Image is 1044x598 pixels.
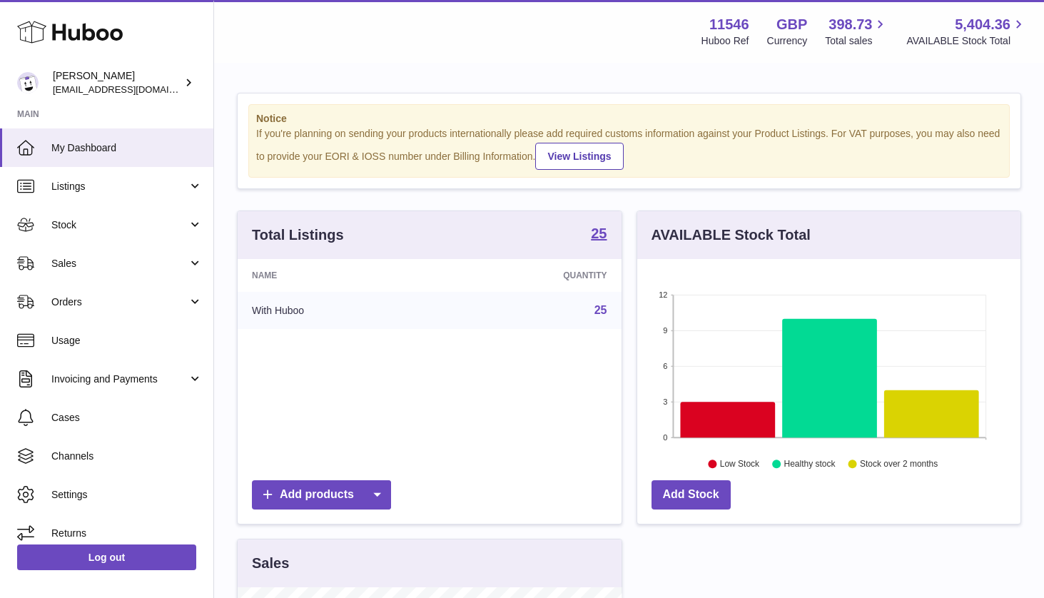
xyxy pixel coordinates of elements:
[256,127,1002,170] div: If you're planning on sending your products internationally please add required customs informati...
[663,433,667,442] text: 0
[591,226,607,243] a: 25
[238,259,440,292] th: Name
[906,15,1027,48] a: 5,404.36 AVAILABLE Stock Total
[784,459,836,469] text: Healthy stock
[709,15,749,34] strong: 11546
[51,218,188,232] span: Stock
[663,397,667,406] text: 3
[51,180,188,193] span: Listings
[825,15,888,48] a: 398.73 Total sales
[776,15,807,34] strong: GBP
[51,450,203,463] span: Channels
[51,334,203,348] span: Usage
[17,72,39,93] img: Info@stpalo.com
[659,290,667,299] text: 12
[591,226,607,240] strong: 25
[51,527,203,540] span: Returns
[51,257,188,270] span: Sales
[535,143,623,170] a: View Listings
[256,112,1002,126] strong: Notice
[440,259,622,292] th: Quantity
[652,225,811,245] h3: AVAILABLE Stock Total
[767,34,808,48] div: Currency
[825,34,888,48] span: Total sales
[53,83,210,95] span: [EMAIL_ADDRESS][DOMAIN_NAME]
[238,292,440,329] td: With Huboo
[51,411,203,425] span: Cases
[53,69,181,96] div: [PERSON_NAME]
[51,373,188,386] span: Invoicing and Payments
[252,480,391,510] a: Add products
[17,544,196,570] a: Log out
[51,141,203,155] span: My Dashboard
[51,488,203,502] span: Settings
[860,459,938,469] text: Stock over 2 months
[652,480,731,510] a: Add Stock
[663,326,667,335] text: 9
[51,295,188,309] span: Orders
[663,362,667,370] text: 6
[594,304,607,316] a: 25
[828,15,872,34] span: 398.73
[719,459,759,469] text: Low Stock
[252,554,289,573] h3: Sales
[955,15,1010,34] span: 5,404.36
[701,34,749,48] div: Huboo Ref
[252,225,344,245] h3: Total Listings
[906,34,1027,48] span: AVAILABLE Stock Total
